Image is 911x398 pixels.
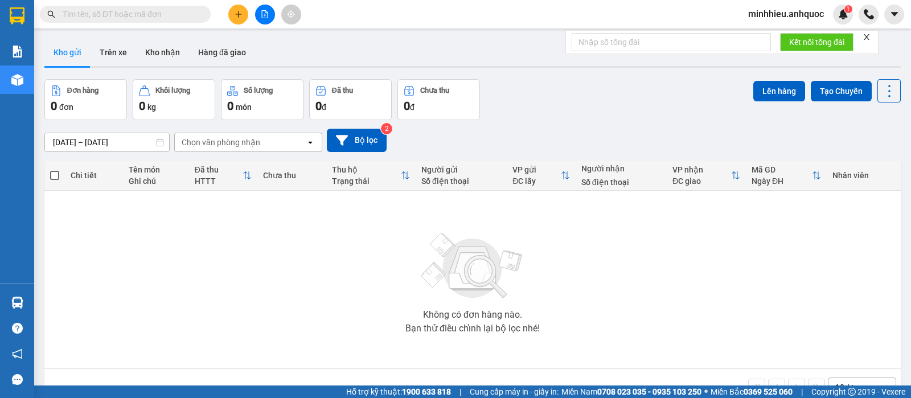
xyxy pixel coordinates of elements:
[10,7,24,24] img: logo-vxr
[309,79,392,120] button: Đã thu0đ
[346,385,451,398] span: Hỗ trợ kỹ thuật:
[235,10,243,18] span: plus
[753,81,805,101] button: Lên hàng
[51,99,57,113] span: 0
[63,8,197,20] input: Tìm tên, số ĐT hoặc mã đơn
[838,9,848,19] img: icon-new-feature
[263,171,320,180] div: Chưa thu
[789,36,844,48] span: Kết nối tổng đài
[244,87,273,95] div: Số lượng
[739,7,833,21] span: minhhieu.anhquoc
[12,348,23,359] span: notification
[884,5,904,24] button: caret-down
[752,165,812,174] div: Mã GD
[381,123,392,134] sup: 2
[44,39,91,66] button: Kho gửi
[67,87,99,95] div: Đơn hàng
[11,74,23,86] img: warehouse-icon
[147,102,156,112] span: kg
[420,87,449,95] div: Chưa thu
[752,177,812,186] div: Ngày ĐH
[711,385,793,398] span: Miền Bắc
[255,5,275,24] button: file-add
[236,102,252,112] span: món
[581,164,661,173] div: Người nhận
[597,387,701,396] strong: 0708 023 035 - 0935 103 250
[261,10,269,18] span: file-add
[889,9,900,19] span: caret-down
[507,161,575,191] th: Toggle SortBy
[281,5,301,24] button: aim
[864,9,874,19] img: phone-icon
[667,161,746,191] th: Toggle SortBy
[91,39,136,66] button: Trên xe
[332,177,401,186] div: Trạng thái
[470,385,559,398] span: Cung cấp máy in - giấy in:
[189,39,255,66] button: Hàng đã giao
[133,79,215,120] button: Khối lượng0kg
[139,99,145,113] span: 0
[287,10,295,18] span: aim
[704,389,708,394] span: ⚪️
[416,226,530,306] img: svg+xml;base64,PHN2ZyBjbGFzcz0ibGlzdC1wbHVnX19zdmciIHhtbG5zPSJodHRwOi8vd3d3LnczLm9yZy8yMDAwL3N2Zy...
[811,81,872,101] button: Tạo Chuyến
[421,177,501,186] div: Số điện thoại
[189,161,258,191] th: Toggle SortBy
[801,385,803,398] span: |
[397,79,480,120] button: Chưa thu0đ
[228,5,248,24] button: plus
[572,33,771,51] input: Nhập số tổng đài
[846,5,850,13] span: 1
[11,46,23,58] img: solution-icon
[327,129,387,152] button: Bộ lọc
[11,297,23,309] img: warehouse-icon
[155,87,190,95] div: Khối lượng
[221,79,303,120] button: Số lượng0món
[744,387,793,396] strong: 0369 525 060
[459,385,461,398] span: |
[315,99,322,113] span: 0
[306,138,315,147] svg: open
[44,79,127,120] button: Đơn hàng0đơn
[195,177,243,186] div: HTTT
[129,177,183,186] div: Ghi chú
[672,177,731,186] div: ĐC giao
[402,387,451,396] strong: 1900 633 818
[12,323,23,334] span: question-circle
[227,99,233,113] span: 0
[332,165,401,174] div: Thu hộ
[12,374,23,385] span: message
[322,102,326,112] span: đ
[326,161,416,191] th: Toggle SortBy
[780,33,853,51] button: Kết nối tổng đài
[746,161,827,191] th: Toggle SortBy
[512,165,560,174] div: VP gửi
[404,99,410,113] span: 0
[423,310,522,319] div: Không có đơn hàng nào.
[136,39,189,66] button: Kho nhận
[195,165,243,174] div: Đã thu
[561,385,701,398] span: Miền Nam
[421,165,501,174] div: Người gửi
[71,171,117,180] div: Chi tiết
[581,178,661,187] div: Số điện thoại
[405,324,540,333] div: Bạn thử điều chỉnh lại bộ lọc nhé!
[129,165,183,174] div: Tên món
[45,133,169,151] input: Select a date range.
[835,381,871,393] div: 10 / trang
[880,383,889,392] svg: open
[59,102,73,112] span: đơn
[832,171,895,180] div: Nhân viên
[848,388,856,396] span: copyright
[47,10,55,18] span: search
[672,165,731,174] div: VP nhận
[512,177,560,186] div: ĐC lấy
[332,87,353,95] div: Đã thu
[410,102,415,112] span: đ
[844,5,852,13] sup: 1
[182,137,260,148] div: Chọn văn phòng nhận
[863,33,871,41] span: close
